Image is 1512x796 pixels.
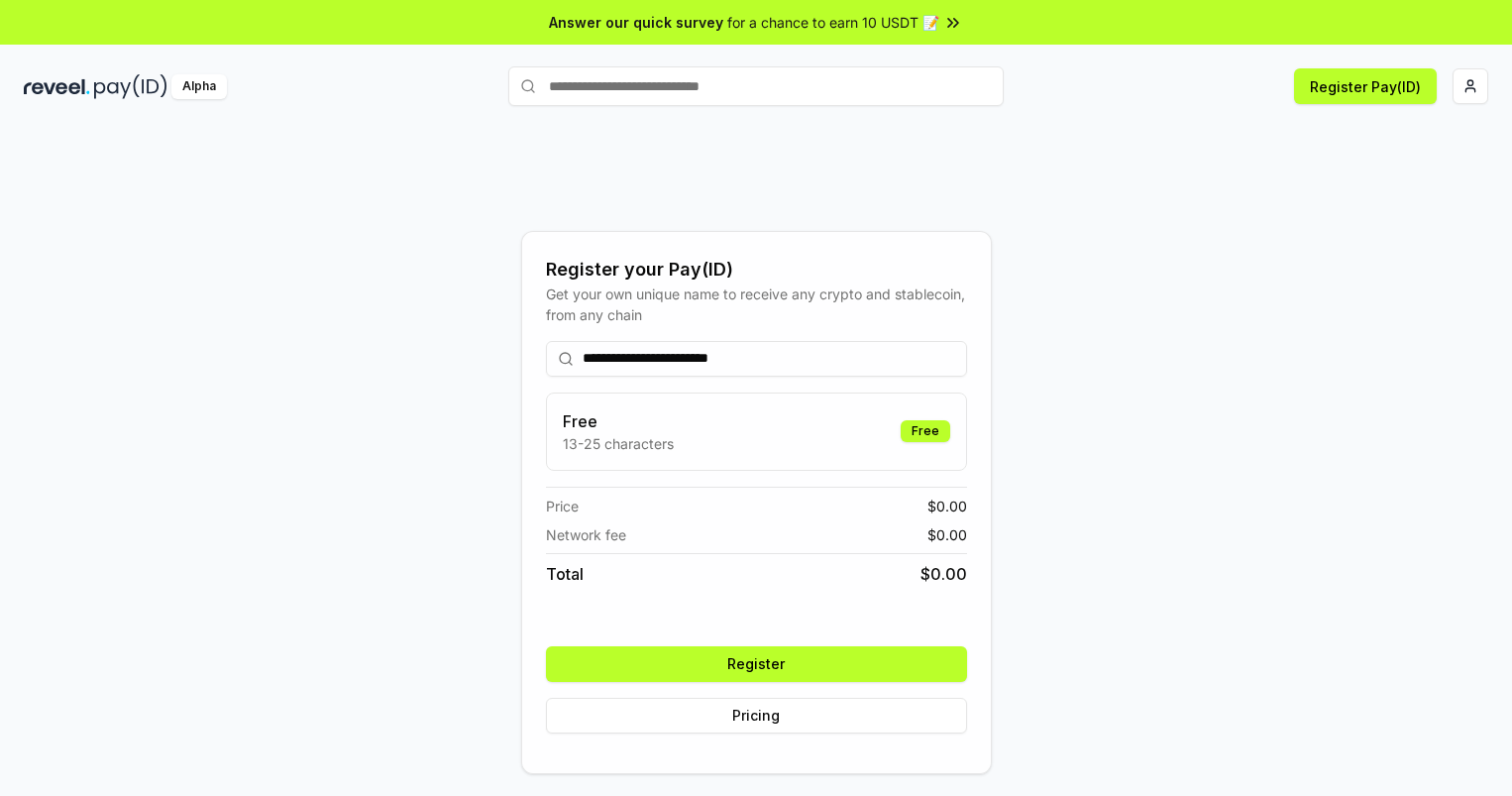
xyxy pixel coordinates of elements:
[727,12,939,33] span: for a chance to earn 10 USDT 📝
[546,562,584,586] span: Total
[546,496,579,516] span: Price
[563,433,674,454] p: 13-25 characters
[549,12,723,33] span: Answer our quick survey
[901,420,950,442] div: Free
[563,409,674,433] h3: Free
[171,74,227,99] div: Alpha
[920,562,967,586] span: $ 0.00
[546,646,967,682] button: Register
[927,524,967,545] span: $ 0.00
[546,256,967,284] div: Register your Pay(ID)
[927,496,967,516] span: $ 0.00
[546,284,967,325] div: Get your own unique name to receive any crypto and stablecoin, from any chain
[94,74,167,99] img: pay_id
[1294,68,1437,104] button: Register Pay(ID)
[546,698,967,734] button: Pricing
[546,524,626,545] span: Network fee
[24,74,90,99] img: reveel_dark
